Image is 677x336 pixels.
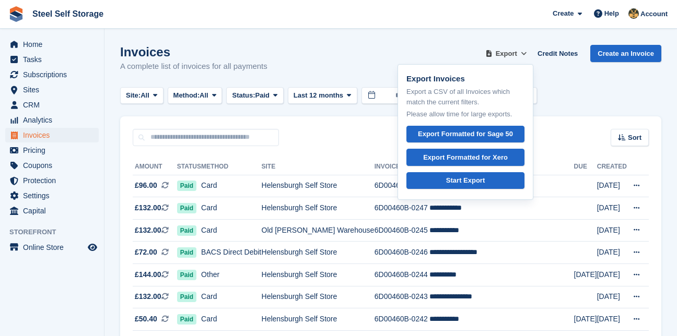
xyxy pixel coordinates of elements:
[226,87,283,104] button: Status: Paid
[406,109,524,119] p: Please allow time for large exports.
[86,241,99,254] a: Preview store
[135,247,157,258] span: £72.00
[597,175,627,197] td: [DATE]
[5,143,99,158] a: menu
[375,286,430,308] td: 6D00460B-0243
[177,314,196,325] span: Paid
[133,159,177,175] th: Amount
[120,87,164,104] button: Site: All
[5,173,99,188] a: menu
[177,247,196,258] span: Paid
[597,308,627,331] td: [DATE]
[262,264,375,286] td: Helensburgh Self Store
[262,219,375,242] td: Old [PERSON_NAME] Warehouse
[135,291,161,302] span: £132.00
[201,264,261,286] td: Other
[5,240,99,255] a: menu
[406,87,524,107] p: Export a CSV of all Invoices which match the current filters.
[28,5,108,22] a: Steel Self Storage
[262,308,375,331] td: Helensburgh Self Store
[375,159,430,175] th: Invoice Number
[201,242,261,264] td: BACS Direct Debit
[5,52,99,67] a: menu
[9,227,104,237] span: Storefront
[597,264,627,286] td: [DATE]
[5,98,99,112] a: menu
[201,308,261,331] td: Card
[574,308,597,331] td: [DATE]
[574,264,597,286] td: [DATE]
[135,202,161,213] span: £132.00
[640,9,668,19] span: Account
[375,219,430,242] td: 6D00460B-0245
[406,73,524,85] p: Export Invoices
[446,175,485,186] div: Start Export
[120,61,267,73] p: A complete list of invoices for all payments
[255,90,270,101] span: Paid
[294,90,343,101] span: Last 12 months
[23,98,86,112] span: CRM
[126,90,141,101] span: Site:
[262,242,375,264] td: Helensburgh Self Store
[201,197,261,220] td: Card
[135,225,161,236] span: £132.00
[23,158,86,173] span: Coupons
[262,175,375,197] td: Helensburgh Self Store
[135,314,157,325] span: £50.40
[5,158,99,173] a: menu
[590,45,661,62] a: Create an Invoice
[141,90,149,101] span: All
[23,203,86,218] span: Capital
[201,219,261,242] td: Card
[262,286,375,308] td: Helensburgh Self Store
[597,219,627,242] td: [DATE]
[375,175,430,197] td: 6D00460B-0248
[23,240,86,255] span: Online Store
[173,90,200,101] span: Method:
[23,128,86,142] span: Invoices
[406,149,524,166] a: Export Formatted for Xero
[597,197,627,220] td: [DATE]
[406,126,524,143] a: Export Formatted for Sage 50
[628,8,639,19] img: James Steel
[177,270,196,280] span: Paid
[177,181,196,191] span: Paid
[177,292,196,302] span: Paid
[375,242,430,264] td: 6D00460B-0246
[5,37,99,52] a: menu
[168,87,223,104] button: Method: All
[23,173,86,188] span: Protection
[177,225,196,236] span: Paid
[423,152,508,163] div: Export Formatted for Xero
[5,128,99,142] a: menu
[628,133,641,143] span: Sort
[23,37,86,52] span: Home
[23,143,86,158] span: Pricing
[5,113,99,127] a: menu
[597,242,627,264] td: [DATE]
[201,286,261,308] td: Card
[23,82,86,97] span: Sites
[201,175,261,197] td: Card
[23,67,86,82] span: Subscriptions
[597,159,627,175] th: Created
[5,188,99,203] a: menu
[375,197,430,220] td: 6D00460B-0247
[23,113,86,127] span: Analytics
[135,180,157,191] span: £96.00
[375,264,430,286] td: 6D00460B-0244
[597,286,627,308] td: [DATE]
[553,8,574,19] span: Create
[5,203,99,218] a: menu
[232,90,255,101] span: Status:
[574,159,597,175] th: Due
[135,269,161,280] span: £144.00
[200,90,208,101] span: All
[23,188,86,203] span: Settings
[406,172,524,189] a: Start Export
[5,82,99,97] a: menu
[533,45,582,62] a: Credit Notes
[483,45,529,62] button: Export
[177,159,201,175] th: Status
[604,8,619,19] span: Help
